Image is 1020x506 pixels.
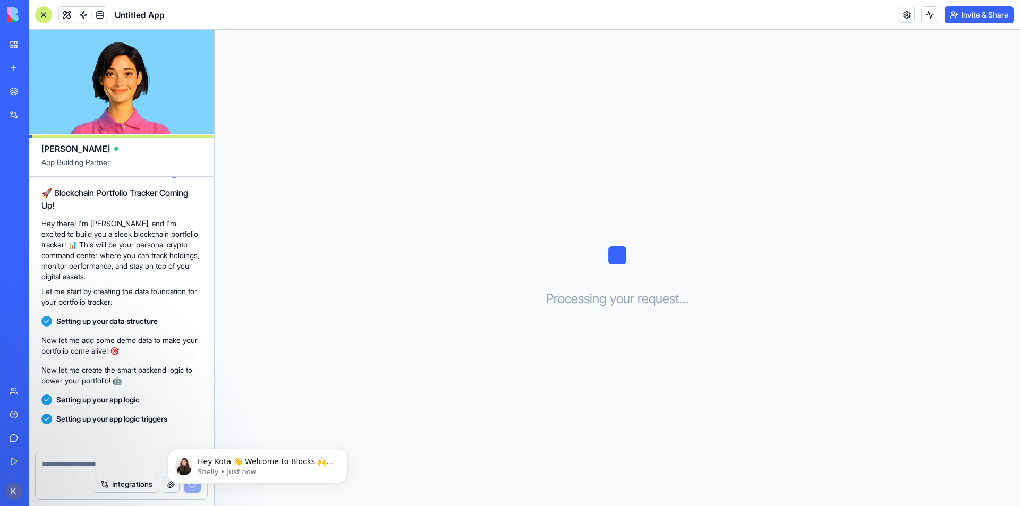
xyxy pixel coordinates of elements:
[41,335,201,356] p: Now let me add some demo data to make your portfolio come alive! 🎯
[41,365,201,386] p: Now let me create the smart backend logic to power your portfolio! 🤖
[56,414,167,424] span: Setting up your app logic triggers
[41,186,201,212] h2: 🚀 Blockchain Portfolio Tracker Coming Up!
[683,290,686,307] span: .
[7,7,73,22] img: logo
[56,394,140,405] span: Setting up your app logic
[41,286,201,307] p: Let me start by creating the data foundation for your portfolio tracker:
[679,290,683,307] span: .
[56,316,158,327] span: Setting up your data structure
[546,290,689,307] h3: Processing your request
[41,157,201,176] span: App Building Partner
[41,218,201,282] p: Hey there! I'm [PERSON_NAME], and I'm excited to build you a sleek blockchain portfolio tracker! ...
[5,483,22,500] img: ACg8ocKJ6V1l561eFHwxGluRArbXkjCvU6T0DapgcMc3rEj96nly2w=s96-c
[115,8,165,21] span: Untitled App
[686,290,689,307] span: .
[945,6,1014,23] button: Invite & Share
[95,476,158,493] button: Integrations
[41,142,110,155] span: [PERSON_NAME]
[151,426,364,501] iframe: Intercom notifications message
